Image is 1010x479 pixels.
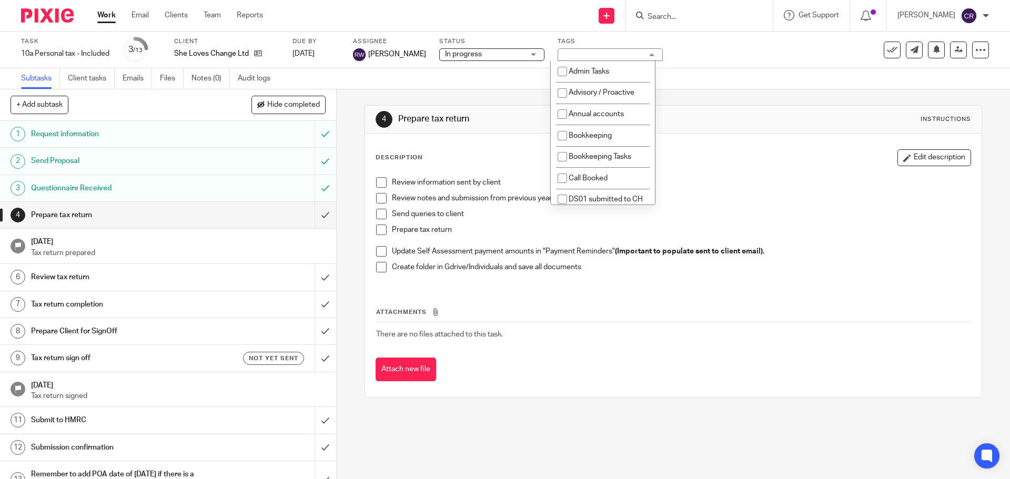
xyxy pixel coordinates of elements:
div: Instructions [921,115,971,124]
div: 7 [11,297,25,312]
a: Clients [165,10,188,21]
button: + Add subtask [11,96,68,114]
h1: Prepare tax return [31,207,213,223]
span: [PERSON_NAME] [368,49,426,59]
img: Pixie [21,8,74,23]
p: Update Self Assessment payment amounts in "Payment Reminders" [392,246,970,257]
h1: Review tax return [31,269,213,285]
span: DS01 submitted to CH [569,196,643,203]
h1: Prepare tax return [398,114,696,125]
span: Not yet sent [249,354,298,363]
div: 9 [11,351,25,365]
span: Advisory / Proactive [569,89,634,96]
a: Audit logs [238,68,278,89]
a: Email [132,10,149,21]
span: In progress [445,50,482,58]
p: Description [376,154,422,162]
span: Attachments [376,309,427,315]
label: Due by [292,37,340,46]
h1: Send Proposal [31,153,213,169]
a: Reports [237,10,263,21]
div: 4 [376,111,392,128]
span: Get Support [799,12,839,19]
p: She Loves Change Ltd [174,48,249,59]
div: 2 [11,154,25,169]
h1: Tax return sign off [31,350,213,366]
span: Bookkeeping Tasks [569,153,631,160]
h1: Request information [31,126,213,142]
p: [PERSON_NAME] [897,10,955,21]
a: Client tasks [68,68,115,89]
strong: (Important to populate sent to client email). [615,248,764,255]
p: Review information sent by client [392,177,970,188]
label: Client [174,37,279,46]
p: Prepare tax return [392,225,970,235]
div: 3 [11,181,25,196]
a: Emails [123,68,152,89]
span: Call Booked [569,175,608,182]
span: Hide completed [267,101,320,109]
a: Notes (0) [191,68,230,89]
button: Attach new file [376,358,436,381]
label: Tags [558,37,663,46]
small: /13 [133,47,143,53]
div: 11 [11,413,25,427]
p: Tax return prepared [31,248,326,258]
button: Edit description [897,149,971,166]
div: 10a Personal tax - Included [21,48,109,59]
a: Team [204,10,221,21]
div: 12 [11,440,25,455]
input: Search [647,13,741,22]
h1: [DATE] [31,234,326,247]
p: Create folder in Gdrive/Individuals and save all documents [392,262,970,272]
img: svg%3E [353,48,366,61]
a: Work [97,10,116,21]
button: Hide completed [251,96,326,114]
h1: Prepare Client for SignOff [31,323,213,339]
div: 1 [11,127,25,141]
span: Annual accounts [569,110,624,118]
span: There are no files attached to this task. [376,331,503,338]
img: svg%3E [961,7,977,24]
span: [DATE] [292,50,315,57]
p: Review notes and submission from previous years [392,193,970,203]
a: Subtasks [21,68,60,89]
h1: [DATE] [31,378,326,391]
p: Send queries to client [392,209,970,219]
h1: Submit to HMRC [31,412,213,428]
label: Status [439,37,544,46]
h1: Questionnaire Received [31,180,213,196]
span: Bookkeeping [569,132,612,139]
div: 8 [11,324,25,339]
p: Tax return signed [31,391,326,401]
h1: Submission confirmation [31,440,213,455]
div: 3 [128,44,143,56]
span: Admin Tasks [569,68,609,75]
div: 6 [11,270,25,284]
label: Assignee [353,37,426,46]
div: 4 [11,208,25,222]
a: Files [160,68,184,89]
h1: Tax return completion [31,297,213,312]
label: Task [21,37,109,46]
